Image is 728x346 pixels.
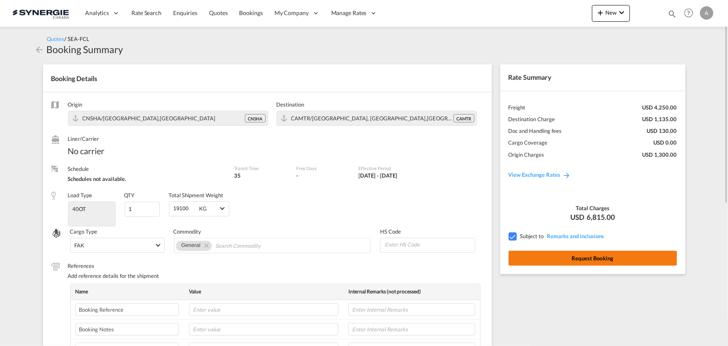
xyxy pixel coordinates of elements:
[384,238,475,251] input: Enter HS Code
[509,127,562,135] div: Doc and Handling fees
[700,6,713,20] div: A
[296,165,350,171] label: Free Days
[51,74,98,82] span: Booking Details
[68,101,268,108] label: Origin
[189,323,338,336] input: Enter value
[245,114,266,122] div: CNSHA
[209,9,227,16] span: Quotes
[173,202,196,214] input: Weight
[509,151,544,158] div: Origin Charges
[509,139,548,146] div: Cargo Coverage
[68,165,226,173] label: Schedule
[642,115,677,123] div: USD 1,135.00
[68,262,484,270] label: References
[13,4,69,23] img: 1f56c880d42311ef80fc7dca854c8e59.png
[83,115,216,122] span: CNSHA/Shanghai,Asia Pacific
[68,191,93,199] div: Load Type
[595,9,627,16] span: New
[617,8,627,18] md-icon: icon-chevron-down
[587,212,615,222] span: 6,815.00
[65,36,90,42] span: / SEA-FCL
[35,45,45,55] md-icon: icon-arrow-left
[500,64,685,90] div: Rate Summary
[189,303,338,316] input: Enter value
[68,272,484,280] div: Add reference details for the shipment
[124,191,134,199] div: QTY
[68,135,226,142] label: Liner/Carrier
[348,323,475,336] input: Enter Internal Remarks
[131,9,161,16] span: Rate Search
[234,165,288,171] label: Transit Time
[668,9,677,22] div: icon-magnify
[234,172,288,179] div: 35
[500,163,579,186] a: View Exchange Rates
[76,303,179,316] input: Enter label
[545,233,605,239] span: REMARKSINCLUSIONS
[181,242,200,248] span: General
[380,228,475,235] label: HS Code
[331,9,367,17] span: Manage Rates
[174,238,371,253] md-chips-wrap: Chips container. Use arrow keys to select chips.
[654,139,677,146] div: USD 0.00
[509,104,526,111] div: Freight
[642,104,677,111] div: USD 4,250.00
[68,175,226,183] div: Schedules not available.
[359,172,398,179] div: 22 Sep 2025 - 30 Sep 2025
[76,323,179,336] input: Enter label
[682,6,700,21] div: Help
[47,36,65,42] span: Quotes
[184,284,343,300] th: Value
[642,151,677,158] div: USD 1,300.00
[68,145,226,157] span: No carrier
[125,202,160,217] input: Qty
[563,171,571,179] md-icon: icon-arrow-right
[181,241,202,249] div: General. Press delete to remove this chip.
[343,284,480,300] th: Internal Remarks (not processed)
[51,135,60,144] md-icon: /assets/icons/custom/liner-aaa8ad.svg
[85,9,109,17] span: Analytics
[199,205,207,212] div: KG
[509,115,555,123] div: Destination Charge
[275,9,309,17] span: My Company
[70,228,165,235] label: Cargo Type
[509,204,677,212] div: Total Charges
[509,251,677,266] button: Request Booking
[291,115,483,122] span: CAMTR/Montreal, QC,Americas
[173,228,372,235] label: Commodity
[277,101,477,108] label: Destination
[453,114,474,122] div: CAMTR
[668,9,677,18] md-icon: icon-magnify
[520,233,544,239] span: Subject to
[682,6,696,20] span: Help
[47,43,123,56] div: Booking Summary
[216,239,292,252] input: Search Commodity
[296,172,298,179] div: -
[35,43,47,56] div: icon-arrow-left
[71,284,184,300] th: Name
[169,191,224,199] div: Total Shipment Weight
[592,5,630,22] button: icon-plus 400-fgNewicon-chevron-down
[70,238,165,253] md-select: Select Cargo type: FAK
[239,9,263,16] span: Bookings
[647,127,677,135] div: USD 130.00
[595,8,605,18] md-icon: icon-plus 400-fg
[199,241,212,249] button: Remove General
[348,303,475,316] input: Enter Internal Remarks
[509,212,677,222] div: USD
[173,9,197,16] span: Enquiries
[75,242,85,249] div: FAK
[69,203,115,215] input: Load Type
[359,165,433,171] label: Effective Period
